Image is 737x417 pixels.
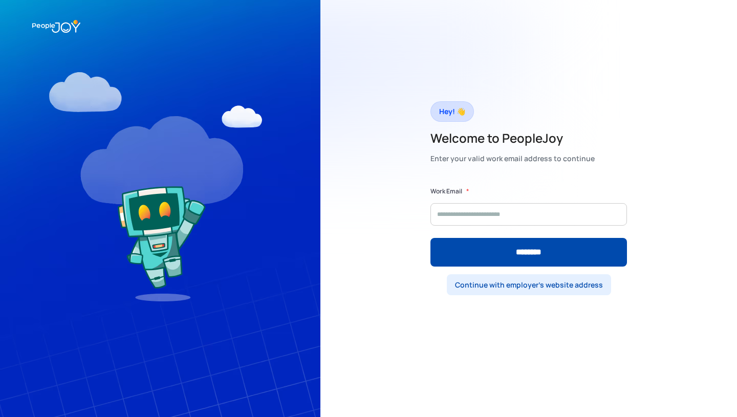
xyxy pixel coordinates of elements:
[430,186,462,196] label: Work Email
[430,186,627,267] form: Form
[430,130,595,146] h2: Welcome to PeopleJoy
[439,104,465,119] div: Hey! 👋
[455,280,603,290] div: Continue with employer's website address
[430,151,595,166] div: Enter your valid work email address to continue
[447,274,611,295] a: Continue with employer's website address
